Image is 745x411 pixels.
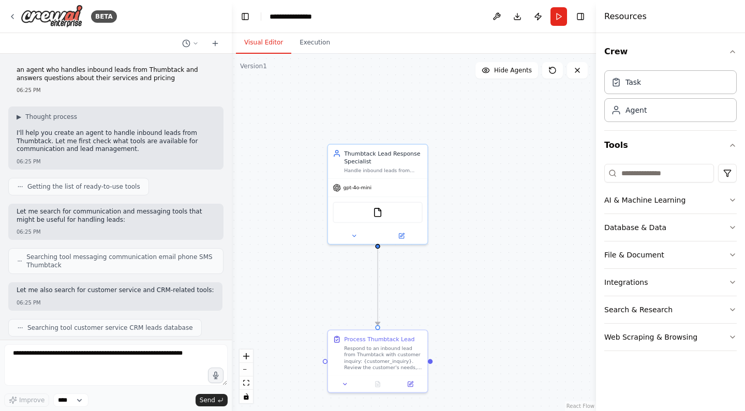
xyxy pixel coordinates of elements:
[196,394,228,406] button: Send
[207,37,224,50] button: Start a new chat
[604,66,737,130] div: Crew
[344,149,423,165] div: Thumbtack Lead Response Specialist
[396,379,424,389] button: Open in side panel
[374,249,382,325] g: Edge from a2e256ef-ea41-492d-a31a-c7e1ee592a78 to 2a47c643-0240-4eea-9a1c-5b8e97656272
[344,185,372,191] span: gpt-4o-mini
[604,296,737,323] button: Search & Research
[208,368,224,383] button: Click to speak your automation idea
[604,195,686,205] div: AI & Machine Learning
[240,376,253,390] button: fit view
[604,250,664,260] div: File & Document
[17,113,21,121] span: ▶
[604,269,737,296] button: Integrations
[17,113,77,121] button: ▶Thought process
[291,32,338,54] button: Execution
[604,324,737,351] button: Web Scraping & Browsing
[604,305,673,315] div: Search & Research
[625,105,647,115] div: Agent
[240,390,253,403] button: toggle interactivity
[604,241,737,268] button: File & Document
[240,363,253,376] button: zoom out
[17,158,215,165] div: 06:25 PM
[475,62,538,79] button: Hide Agents
[604,214,737,241] button: Database & Data
[344,335,414,343] div: Process Thumbtack Lead
[27,182,140,191] span: Getting the list of ready-to-use tools
[373,208,383,218] img: FileReadTool
[21,5,83,28] img: Logo
[344,345,423,371] div: Respond to an inbound lead from Thumbtack with customer inquiry: {customer_inquiry}. Review the c...
[604,222,666,233] div: Database & Data
[236,32,291,54] button: Visual Editor
[17,66,215,82] p: an agent who handles inbound leads from Thumbtack and answers questions about their services and ...
[573,9,588,24] button: Hide right sidebar
[327,144,428,245] div: Thumbtack Lead Response SpecialistHandle inbound leads from Thumbtack by providing prompt, profes...
[327,330,428,393] div: Process Thumbtack LeadRespond to an inbound lead from Thumbtack with customer inquiry: {customer_...
[240,62,267,70] div: Version 1
[91,10,117,23] div: BETA
[17,129,215,154] p: I'll help you create an agent to handle inbound leads from Thumbtack. Let me first check what too...
[200,396,215,404] span: Send
[625,77,641,87] div: Task
[604,131,737,160] button: Tools
[567,403,594,409] a: React Flow attribution
[17,86,215,94] div: 06:25 PM
[17,286,214,295] p: Let me also search for customer service and CRM-related tools:
[238,9,252,24] button: Hide left sidebar
[379,231,424,241] button: Open in side panel
[19,396,44,404] span: Improve
[604,10,647,23] h4: Resources
[4,393,49,407] button: Improve
[604,277,648,287] div: Integrations
[270,11,323,22] nav: breadcrumb
[25,113,77,121] span: Thought process
[178,37,203,50] button: Switch to previous chat
[17,299,214,307] div: 06:25 PM
[344,167,423,174] div: Handle inbound leads from Thumbtack by providing prompt, professional responses about services an...
[604,332,697,342] div: Web Scraping & Browsing
[240,349,253,403] div: React Flow controls
[17,208,215,224] p: Let me search for communication and messaging tools that might be useful for handling leads:
[361,379,395,389] button: No output available
[494,66,532,74] span: Hide Agents
[604,37,737,66] button: Crew
[27,324,193,332] span: Searching tool customer service CRM leads database
[240,349,253,363] button: zoom in
[17,228,215,236] div: 06:25 PM
[26,253,215,269] span: Searching tool messaging communication email phone SMS Thumbtack
[604,160,737,359] div: Tools
[604,187,737,214] button: AI & Machine Learning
